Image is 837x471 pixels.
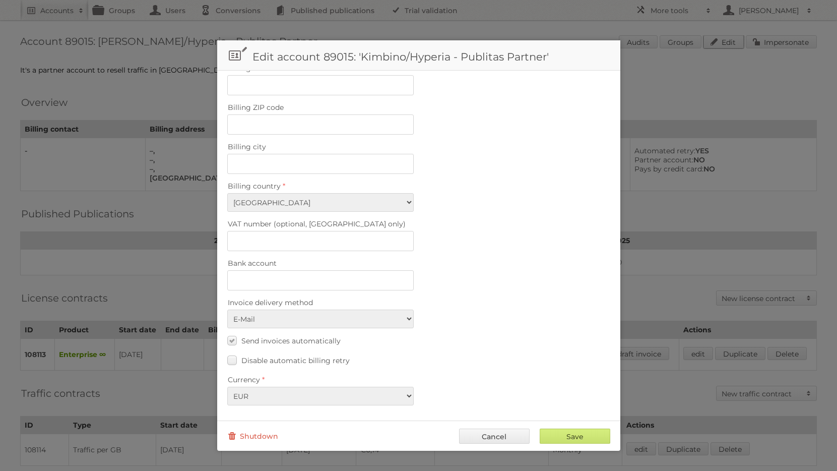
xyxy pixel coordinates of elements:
[227,429,278,444] a: Shutdown
[228,375,260,384] span: Currency
[228,182,281,191] span: Billing country
[228,142,266,151] span: Billing city
[241,356,350,365] span: Disable automatic billing retry
[540,429,610,444] input: Save
[241,336,341,345] span: Send invoices automatically
[228,259,277,268] span: Bank account
[228,298,313,307] span: Invoice delivery method
[228,219,406,228] span: VAT number (optional, [GEOGRAPHIC_DATA] only)
[228,103,284,112] span: Billing ZIP code
[217,40,620,71] h1: Edit account 89015: 'Kimbino/Hyperia - Publitas Partner'
[459,429,530,444] a: Cancel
